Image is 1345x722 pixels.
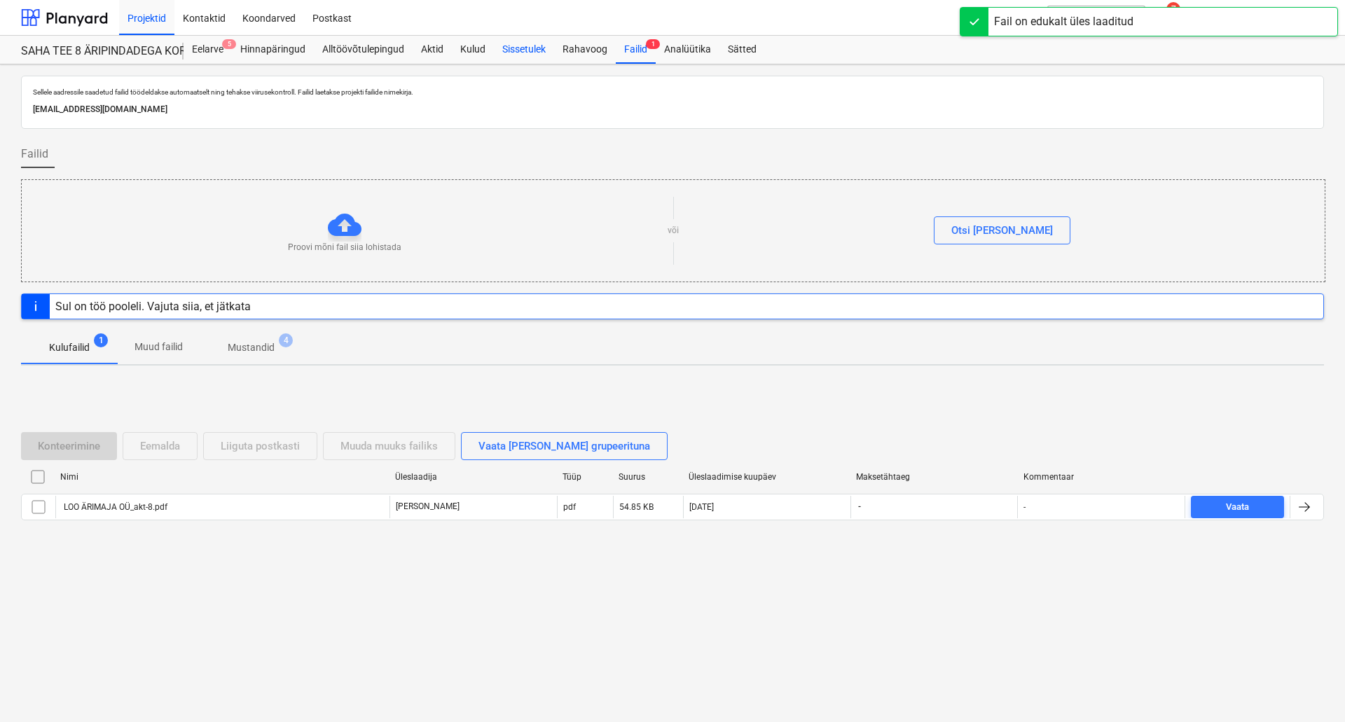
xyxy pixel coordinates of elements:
[478,437,650,455] div: Vaata [PERSON_NAME] grupeerituna
[396,501,460,513] p: [PERSON_NAME]
[616,36,656,64] div: Failid
[951,221,1053,239] div: Otsi [PERSON_NAME]
[1023,472,1180,482] div: Kommentaar
[689,472,845,482] div: Üleslaadimise kuupäev
[619,472,677,482] div: Suurus
[461,432,668,460] button: Vaata [PERSON_NAME] grupeerituna
[413,36,452,64] a: Aktid
[395,472,551,482] div: Üleslaadija
[994,13,1133,30] div: Fail on edukalt üles laaditud
[934,216,1070,244] button: Otsi [PERSON_NAME]
[1226,499,1249,515] div: Vaata
[33,88,1312,97] p: Sellele aadressile saadetud failid töödeldakse automaatselt ning tehakse viirusekontroll. Failid ...
[55,300,251,313] div: Sul on töö pooleli. Vajuta siia, et jätkata
[21,44,167,59] div: SAHA TEE 8 ÄRIPINDADEGA KORTERMAJA
[314,36,413,64] a: Alltöövõtulepingud
[232,36,314,64] a: Hinnapäringud
[563,502,576,512] div: pdf
[646,39,660,49] span: 1
[616,36,656,64] a: Failid1
[279,333,293,347] span: 4
[62,502,167,512] div: LOO ÄRIMAJA OÜ_akt-8.pdf
[668,225,679,237] p: või
[689,502,714,512] div: [DATE]
[21,146,48,162] span: Failid
[619,502,654,512] div: 54.85 KB
[288,242,401,254] p: Proovi mõni fail siia lohistada
[94,333,108,347] span: 1
[857,501,862,513] span: -
[1275,655,1345,722] iframe: Chat Widget
[49,340,90,355] p: Kulufailid
[60,472,384,482] div: Nimi
[856,472,1012,482] div: Maksetähtaeg
[134,340,183,354] p: Muud failid
[184,36,232,64] div: Eelarve
[494,36,554,64] a: Sissetulek
[719,36,765,64] a: Sätted
[228,340,275,355] p: Mustandid
[33,102,1312,117] p: [EMAIL_ADDRESS][DOMAIN_NAME]
[656,36,719,64] a: Analüütika
[222,39,236,49] span: 5
[21,179,1325,282] div: Proovi mõni fail siia lohistadavõiOtsi [PERSON_NAME]
[563,472,607,482] div: Tüüp
[184,36,232,64] a: Eelarve5
[1191,496,1284,518] button: Vaata
[554,36,616,64] a: Rahavoog
[452,36,494,64] a: Kulud
[1023,502,1026,512] div: -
